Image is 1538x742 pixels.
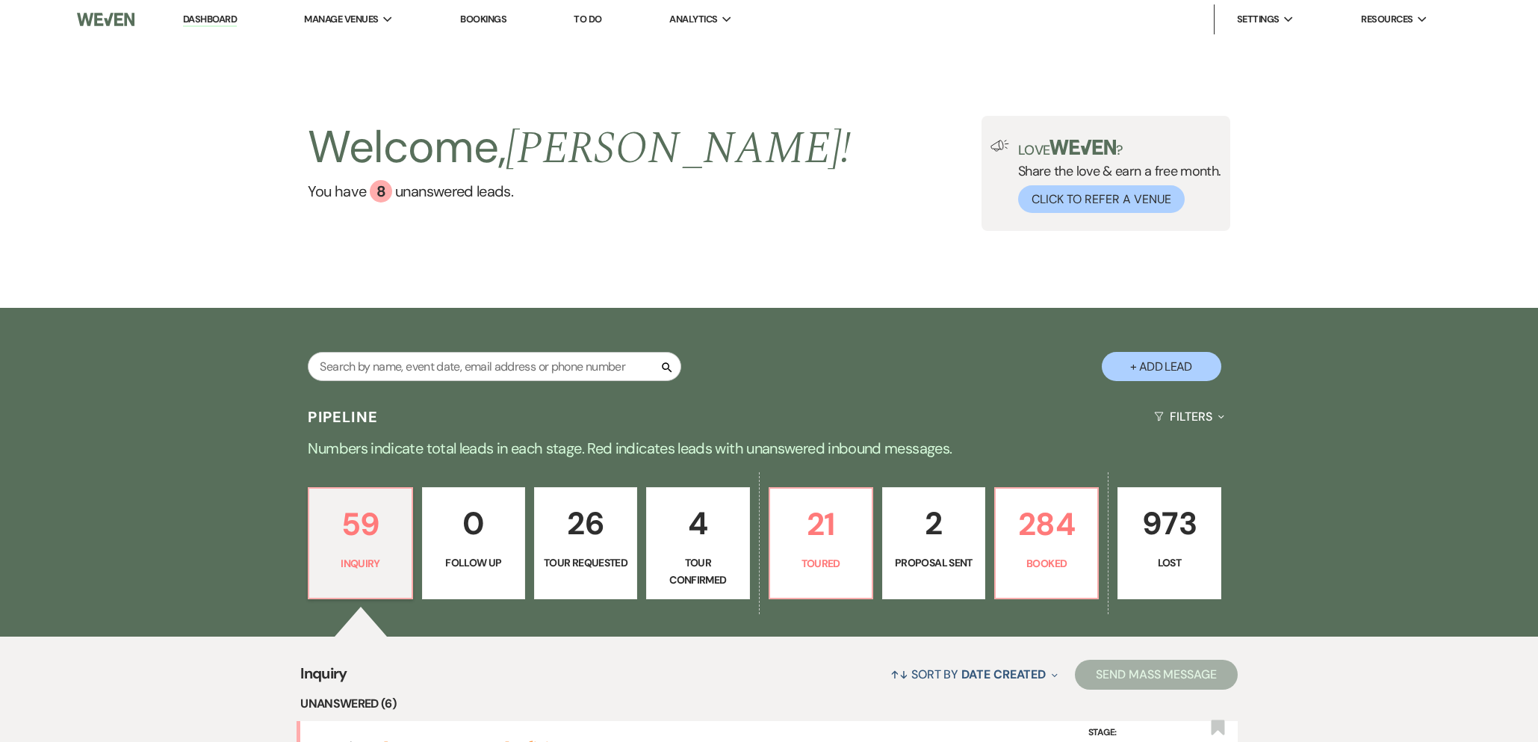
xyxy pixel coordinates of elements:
[961,667,1046,682] span: Date Created
[1148,397,1230,436] button: Filters
[1018,140,1221,157] p: Love ?
[1088,725,1200,741] label: Stage:
[308,116,851,180] h2: Welcome,
[656,498,739,548] p: 4
[574,13,601,25] a: To Do
[304,12,378,27] span: Manage Venues
[1127,554,1211,571] p: Lost
[232,436,1307,460] p: Numbers indicate total leads in each stage. Red indicates leads with unanswered inbound messages.
[656,554,739,588] p: Tour Confirmed
[1117,487,1221,599] a: 973Lost
[534,487,637,599] a: 26Tour Requested
[308,487,412,599] a: 59Inquiry
[460,13,506,25] a: Bookings
[300,662,347,694] span: Inquiry
[892,554,976,571] p: Proposal Sent
[769,487,873,599] a: 21Toured
[669,12,717,27] span: Analytics
[1005,555,1088,572] p: Booked
[432,498,515,548] p: 0
[1075,660,1238,690] button: Send Mass Message
[370,180,392,202] div: 8
[183,13,237,27] a: Dashboard
[1102,352,1221,381] button: + Add Lead
[884,655,1064,694] button: Sort By Date Created
[892,498,976,548] p: 2
[318,555,402,572] p: Inquiry
[544,554,627,571] p: Tour Requested
[506,114,851,183] span: [PERSON_NAME] !
[1018,185,1185,213] button: Click to Refer a Venue
[422,487,525,599] a: 0Follow Up
[1361,12,1413,27] span: Resources
[779,555,863,572] p: Toured
[308,180,851,202] a: You have 8 unanswered leads.
[646,487,749,599] a: 4Tour Confirmed
[432,554,515,571] p: Follow Up
[1237,12,1280,27] span: Settings
[77,4,134,35] img: Weven Logo
[1127,498,1211,548] p: 973
[882,487,985,599] a: 2Proposal Sent
[308,352,681,381] input: Search by name, event date, email address or phone number
[890,667,908,682] span: ↑↓
[779,499,863,549] p: 21
[308,406,378,427] h3: Pipeline
[1009,140,1221,213] div: Share the love & earn a free month.
[994,487,1099,599] a: 284Booked
[990,140,1009,152] img: loud-speaker-illustration.svg
[544,498,627,548] p: 26
[1049,140,1116,155] img: weven-logo-green.svg
[1005,499,1088,549] p: 284
[318,499,402,549] p: 59
[300,694,1238,714] li: Unanswered (6)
